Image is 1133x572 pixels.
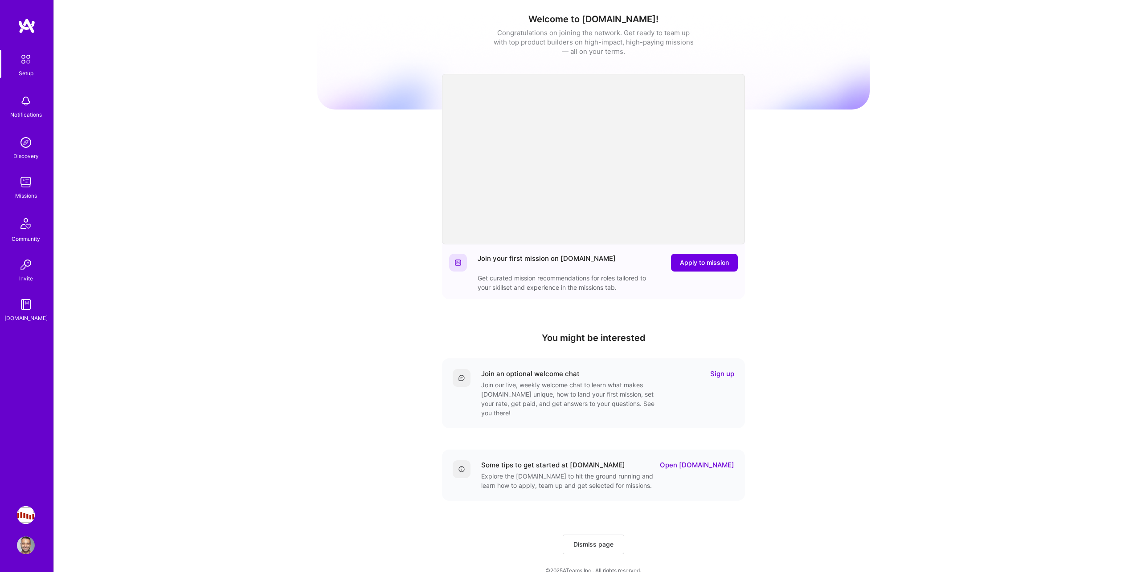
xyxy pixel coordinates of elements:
[660,460,734,470] a: Open [DOMAIN_NAME]
[17,506,35,524] img: Steelbay.ai: AI Engineer for Multi-Agent Platform
[15,536,37,554] a: User Avatar
[19,69,33,78] div: Setup
[671,254,738,272] button: Apply to mission
[4,313,48,323] div: [DOMAIN_NAME]
[680,258,729,267] span: Apply to mission
[12,234,40,243] div: Community
[17,256,35,274] img: Invite
[481,460,625,470] div: Some tips to get started at [DOMAIN_NAME]
[442,333,745,343] h4: You might be interested
[478,273,656,292] div: Get curated mission recommendations for roles tailored to your skillset and experience in the mis...
[481,369,580,378] div: Join an optional welcome chat
[481,471,659,490] div: Explore the [DOMAIN_NAME] to hit the ground running and learn how to apply, team up and get selec...
[563,535,624,554] button: Dismiss page
[17,173,35,191] img: teamwork
[16,50,35,69] img: setup
[573,540,614,549] span: Dismiss page
[19,274,33,283] div: Invite
[17,134,35,151] img: discovery
[15,213,37,234] img: Community
[454,259,462,266] img: Website
[10,110,42,119] div: Notifications
[458,374,465,381] img: Comment
[13,151,39,161] div: Discovery
[493,28,694,56] div: Congratulations on joining the network. Get ready to team up with top product builders on high-im...
[18,18,36,34] img: logo
[17,536,35,554] img: User Avatar
[15,506,37,524] a: Steelbay.ai: AI Engineer for Multi-Agent Platform
[442,74,745,244] iframe: To enrich screen reader interactions, please activate Accessibility in Grammarly extension settings
[317,14,870,24] h1: Welcome to [DOMAIN_NAME]!
[17,296,35,313] img: guide book
[478,254,616,272] div: Join your first mission on [DOMAIN_NAME]
[15,191,37,200] div: Missions
[710,369,734,378] a: Sign up
[17,92,35,110] img: bell
[481,380,659,418] div: Join our live, weekly welcome chat to learn what makes [DOMAIN_NAME] unique, how to land your fir...
[458,466,465,473] img: Details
